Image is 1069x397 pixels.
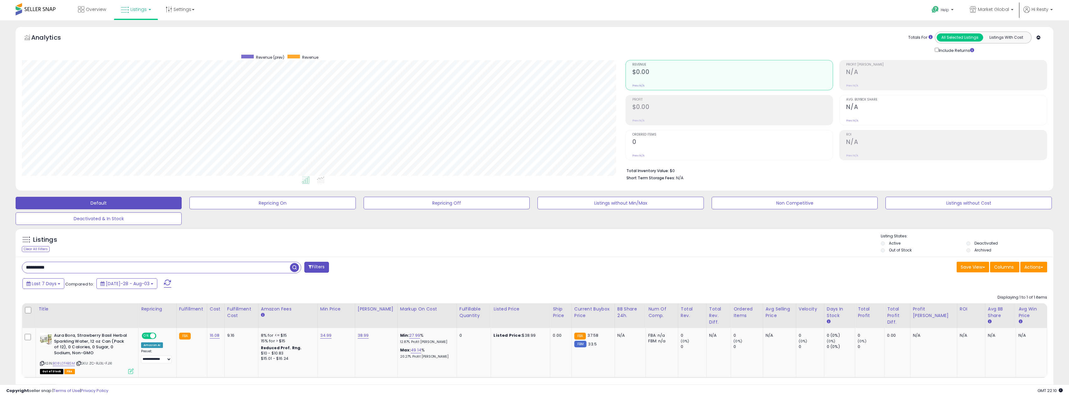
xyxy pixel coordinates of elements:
span: 37.58 [587,332,598,338]
small: (0%) [858,339,866,344]
small: Prev: N/A [846,84,858,87]
div: Velocity [799,306,821,312]
span: Revenue [632,63,833,67]
div: Include Returns [930,47,982,54]
div: Days In Stock [827,306,852,319]
strong: Copyright [6,388,29,394]
div: Fulfillment Cost [227,306,256,319]
div: Total Rev. Diff. [709,306,728,325]
a: 27.99 [409,332,420,339]
div: 0 [858,333,884,338]
th: The percentage added to the cost of goods (COGS) that forms the calculator for Min & Max prices. [397,303,457,328]
div: 8% for <= $15 [261,333,313,338]
div: Ordered Items [733,306,760,319]
a: 38.99 [358,332,369,339]
div: Repricing [141,306,174,312]
div: Current Buybox Price [574,306,612,319]
small: (0%) [733,339,742,344]
div: N/A [709,333,726,338]
small: Avg BB Share. [988,319,992,325]
div: % [400,333,452,344]
div: Avg Selling Price [766,306,793,319]
span: Compared to: [65,281,94,287]
small: Days In Stock. [827,319,831,325]
div: 0 (0%) [827,333,855,338]
span: Ordered Items [632,133,833,136]
small: Prev: N/A [632,119,645,122]
small: Prev: N/A [632,84,645,87]
div: Title [38,306,136,312]
small: Amazon Fees. [261,312,265,318]
div: Amazon AI [141,342,163,348]
span: 2025-08-11 22:10 GMT [1037,388,1063,394]
h2: N/A [846,68,1047,77]
img: 51xn+Vr0sOL._SL40_.jpg [40,333,52,345]
small: FBA [179,333,191,340]
h2: N/A [846,138,1047,147]
a: Terms of Use [53,388,80,394]
div: Avg BB Share [988,306,1013,319]
button: [DATE]-28 - Aug-03 [96,278,157,289]
span: All listings that are currently out of stock and unavailable for purchase on Amazon [40,369,63,374]
div: Total Profit Diff. [887,306,907,325]
a: Privacy Policy [81,388,108,394]
div: Ship Price [553,306,569,319]
h2: $0.00 [632,103,833,112]
span: Profit [PERSON_NAME] [846,63,1047,67]
h2: $0.00 [632,68,833,77]
li: $0 [626,166,1042,174]
span: ROI [846,133,1047,136]
div: 0 [858,344,884,350]
button: All Selected Listings [937,33,983,42]
div: % [400,347,452,359]
b: Reduced Prof. Rng. [261,345,302,350]
div: 0.00 [887,333,905,338]
span: Columns [994,264,1014,270]
button: Listings With Cost [983,33,1029,42]
div: Listed Price [493,306,547,312]
span: Help [941,7,949,12]
span: OFF [155,333,165,339]
span: Profit [632,98,833,102]
h2: N/A [846,103,1047,112]
div: Avg Win Price [1018,306,1044,319]
b: Max: [400,347,411,353]
small: FBM [574,341,586,347]
div: Total Profit [858,306,882,319]
span: Avg. Buybox Share [846,98,1047,102]
span: 33.5 [588,341,597,347]
div: Displaying 1 to 1 of 1 items [998,295,1047,300]
i: Get Help [931,6,939,13]
h5: Listings [33,236,57,244]
div: 0.00 [553,333,566,338]
div: 0 [459,333,486,338]
div: 9.16 [227,333,253,338]
b: Aura Bora, Strawberry Basil Herbal Sparkling Water, 12 oz Can (Pack of 12), 0 Calories, 0 Sugar, ... [54,333,130,357]
div: Totals For [908,35,933,41]
button: Repricing On [189,197,356,209]
div: 0 [799,333,824,338]
div: Amazon Fees [261,306,315,312]
div: ASIN: [40,333,134,373]
a: 16.08 [210,332,220,339]
button: Last 7 Days [22,278,64,289]
span: Listings [130,6,147,12]
div: Total Rev. [681,306,704,319]
span: FBA [64,369,75,374]
small: Avg Win Price. [1018,319,1022,325]
a: B08LDT4BSM [53,361,75,366]
div: $10 - $10.83 [261,351,313,356]
div: 0 [733,333,763,338]
span: Revenue [302,55,318,60]
label: Active [889,241,900,246]
span: Market Global [978,6,1009,12]
button: Actions [1020,262,1047,272]
div: Cost [210,306,222,312]
small: (0%) [799,339,807,344]
div: 15% for > $15 [261,338,313,344]
span: Hi Resty [1032,6,1048,12]
small: (0%) [681,339,689,344]
div: FBM: n/a [648,338,673,344]
button: Deactivated & In Stock [16,212,182,225]
label: Out of Stock [889,247,912,253]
